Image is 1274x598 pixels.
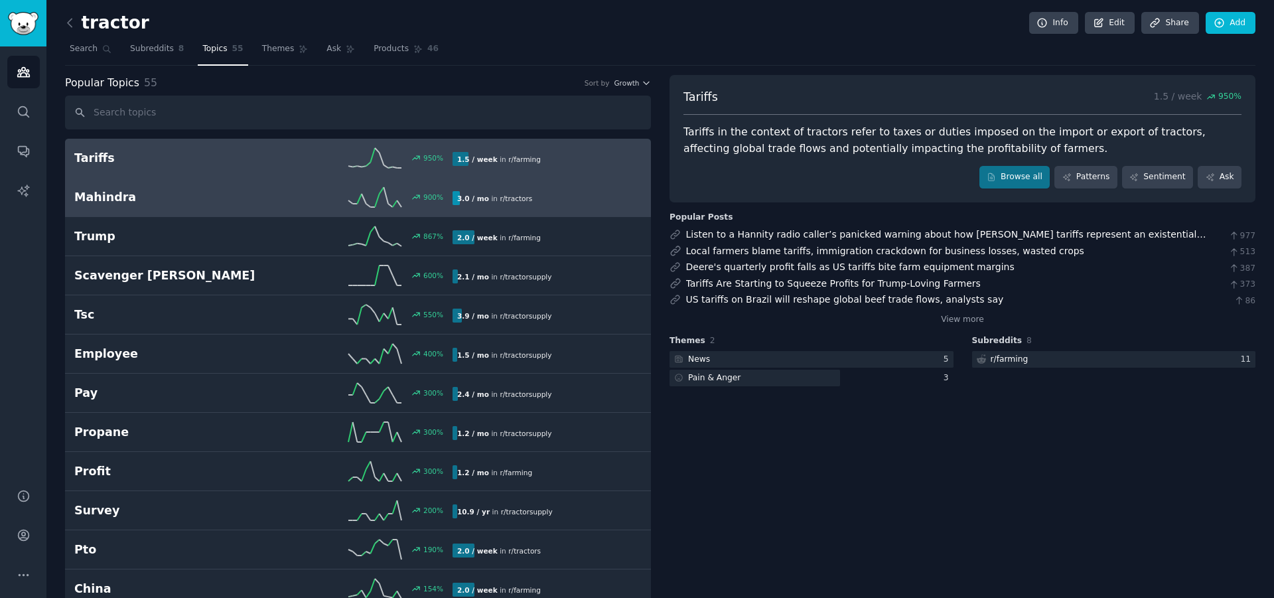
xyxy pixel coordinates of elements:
a: News5 [670,351,954,368]
input: Search topics [65,96,651,129]
a: Tariffs Are Starting to Squeeze Profits for Trump-Loving Farmers [686,278,981,289]
div: in [453,269,556,283]
a: Browse all [979,166,1050,188]
span: r/ tractorsupply [500,273,551,281]
a: Patterns [1054,166,1117,188]
div: in [453,426,556,440]
span: Search [70,43,98,55]
a: Trump867%2.0 / weekin r/farming [65,217,651,256]
span: Products [374,43,409,55]
a: Scavenger [PERSON_NAME]600%2.1 / moin r/tractorsupply [65,256,651,295]
a: Survey200%10.9 / yrin r/tractorsupply [65,491,651,530]
h2: China [74,581,263,597]
span: r/ tractorsupply [500,351,551,359]
b: 3.9 / mo [457,312,489,320]
div: Pain & Anger [688,372,741,384]
b: 3.0 / mo [457,194,489,202]
span: 387 [1228,263,1255,275]
div: 550 % [423,310,443,319]
div: in [453,544,545,558]
span: Topics [202,43,227,55]
span: Subreddits [130,43,174,55]
span: Themes [262,43,295,55]
span: 373 [1228,279,1255,291]
a: Add [1206,12,1255,35]
div: 600 % [423,271,443,280]
h2: Tariffs [74,150,263,167]
span: 8 [178,43,184,55]
b: 2.4 / mo [457,390,489,398]
div: 950 % [423,153,443,163]
h2: Tsc [74,307,263,323]
a: Employee400%1.5 / moin r/tractorsupply [65,335,651,374]
span: 46 [427,43,439,55]
a: Ask [1198,166,1241,188]
div: in [453,348,556,362]
h2: Propane [74,424,263,441]
p: 1.5 / week [1154,89,1241,106]
h2: Pto [74,542,263,558]
b: 2.1 / mo [457,273,489,281]
div: 5 [944,354,954,366]
a: Mahindra900%3.0 / moin r/tractors [65,178,651,217]
a: Pay300%2.4 / moin r/tractorsupply [65,374,651,413]
a: Search [65,38,116,66]
span: r/ farming [508,586,541,594]
span: r/ tractorsupply [501,508,553,516]
b: 1.2 / mo [457,429,489,437]
span: r/ tractorsupply [500,390,551,398]
span: r/ farming [508,155,541,163]
div: 900 % [423,192,443,202]
h2: Pay [74,385,263,402]
div: Sort by [585,78,610,88]
a: Info [1029,12,1078,35]
a: Pto190%2.0 / weekin r/tractors [65,530,651,569]
div: 300 % [423,388,443,398]
div: Tariffs in the context of tractors refer to taxes or duties imposed on the import or export of tr... [683,124,1241,157]
span: 55 [232,43,244,55]
span: 55 [144,76,157,89]
b: 1.2 / mo [457,469,489,477]
div: 190 % [423,545,443,554]
div: in [453,309,556,323]
span: Ask [326,43,341,55]
span: 513 [1228,246,1255,258]
span: 950 % [1218,91,1241,103]
a: Subreddits8 [125,38,188,66]
div: in [453,583,545,597]
a: Listen to a Hannity radio caller’s panicked warning about how [PERSON_NAME] tariffs represent an ... [686,229,1206,254]
div: 400 % [423,349,443,358]
span: r/ tractors [500,194,532,202]
a: Ask [322,38,360,66]
span: Popular Topics [65,75,139,92]
button: Growth [614,78,651,88]
h2: Profit [74,463,263,480]
a: Share [1141,12,1198,35]
b: 1.5 / week [457,155,498,163]
div: 300 % [423,427,443,437]
span: 2 [710,336,715,345]
b: 1.5 / mo [457,351,489,359]
div: r/ farming [991,354,1028,366]
div: News [688,354,710,366]
div: 200 % [423,506,443,515]
span: r/ tractors [508,547,541,555]
a: View more [941,314,984,326]
h2: Employee [74,346,263,362]
b: 2.0 / week [457,547,498,555]
h2: Trump [74,228,263,245]
a: Propane300%1.2 / moin r/tractorsupply [65,413,651,452]
span: r/ farming [508,234,541,242]
div: in [453,191,537,205]
img: GummySearch logo [8,12,38,35]
span: Subreddits [972,335,1023,347]
h2: tractor [65,13,149,34]
span: r/ tractorsupply [500,312,551,320]
b: 10.9 / yr [457,508,490,516]
div: 867 % [423,232,443,241]
div: in [453,504,557,518]
span: 977 [1228,230,1255,242]
div: 3 [944,372,954,384]
b: 2.0 / week [457,234,498,242]
a: Pain & Anger3 [670,370,954,386]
